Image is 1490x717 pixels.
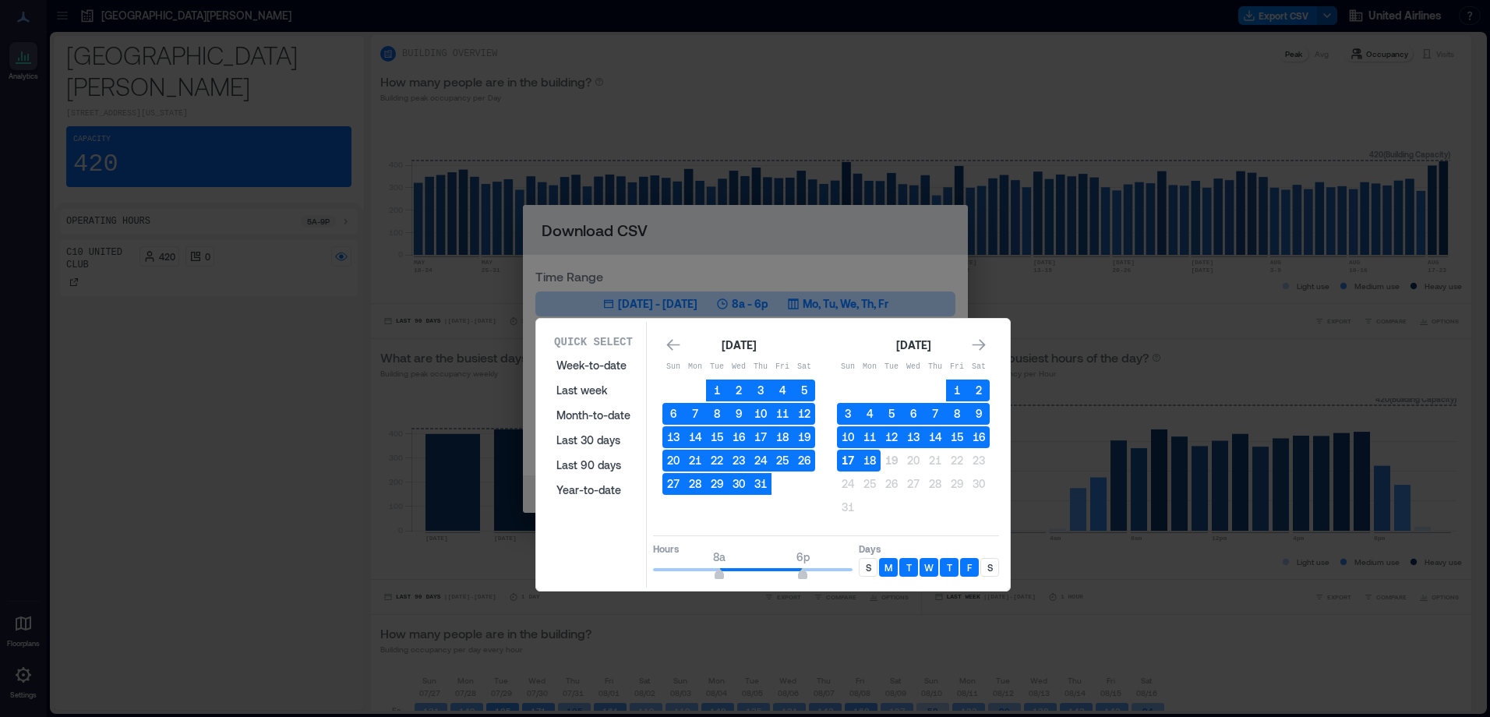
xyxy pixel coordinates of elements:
[881,361,902,373] p: Tue
[717,336,761,355] div: [DATE]
[924,356,946,378] th: Thursday
[859,426,881,448] button: 11
[706,450,728,472] button: 22
[771,426,793,448] button: 18
[881,426,902,448] button: 12
[662,426,684,448] button: 13
[706,473,728,495] button: 29
[706,361,728,373] p: Tue
[771,450,793,472] button: 25
[837,361,859,373] p: Sun
[684,426,706,448] button: 14
[706,380,728,401] button: 1
[946,473,968,495] button: 29
[547,428,640,453] button: Last 30 days
[881,403,902,425] button: 5
[793,426,815,448] button: 19
[837,450,859,472] button: 17
[924,361,946,373] p: Thu
[728,426,750,448] button: 16
[859,361,881,373] p: Mon
[728,380,750,401] button: 2
[902,473,924,495] button: 27
[662,403,684,425] button: 6
[968,426,990,448] button: 16
[547,353,640,378] button: Week-to-date
[662,334,684,356] button: Go to previous month
[793,450,815,472] button: 26
[946,356,968,378] th: Friday
[967,561,972,574] p: F
[902,356,924,378] th: Wednesday
[662,356,684,378] th: Sunday
[968,450,990,472] button: 23
[547,403,640,428] button: Month-to-date
[771,403,793,425] button: 11
[859,542,999,555] p: Days
[924,426,946,448] button: 14
[837,473,859,495] button: 24
[906,561,912,574] p: T
[547,453,640,478] button: Last 90 days
[750,450,771,472] button: 24
[750,403,771,425] button: 10
[728,450,750,472] button: 23
[706,403,728,425] button: 8
[892,336,935,355] div: [DATE]
[750,380,771,401] button: 3
[706,426,728,448] button: 15
[946,361,968,373] p: Fri
[662,450,684,472] button: 20
[771,356,793,378] th: Friday
[859,473,881,495] button: 25
[662,361,684,373] p: Sun
[924,450,946,472] button: 21
[902,426,924,448] button: 13
[902,403,924,425] button: 6
[837,496,859,518] button: 31
[947,561,952,574] p: T
[902,361,924,373] p: Wed
[728,403,750,425] button: 9
[706,356,728,378] th: Tuesday
[684,361,706,373] p: Mon
[902,450,924,472] button: 20
[924,403,946,425] button: 7
[793,361,815,373] p: Sat
[884,561,892,574] p: M
[771,380,793,401] button: 4
[866,561,871,574] p: S
[750,473,771,495] button: 31
[554,334,633,350] p: Quick Select
[987,561,993,574] p: S
[793,356,815,378] th: Saturday
[750,426,771,448] button: 17
[728,361,750,373] p: Wed
[924,561,934,574] p: W
[859,403,881,425] button: 4
[547,478,640,503] button: Year-to-date
[837,356,859,378] th: Sunday
[968,334,990,356] button: Go to next month
[968,473,990,495] button: 30
[796,550,810,563] span: 6p
[968,380,990,401] button: 2
[924,473,946,495] button: 28
[547,378,640,403] button: Last week
[684,450,706,472] button: 21
[793,380,815,401] button: 5
[728,356,750,378] th: Wednesday
[881,473,902,495] button: 26
[881,450,902,472] button: 19
[793,403,815,425] button: 12
[684,356,706,378] th: Monday
[653,542,853,555] p: Hours
[662,473,684,495] button: 27
[750,361,771,373] p: Thu
[968,356,990,378] th: Saturday
[946,403,968,425] button: 8
[968,361,990,373] p: Sat
[713,550,726,563] span: 8a
[684,403,706,425] button: 7
[946,426,968,448] button: 15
